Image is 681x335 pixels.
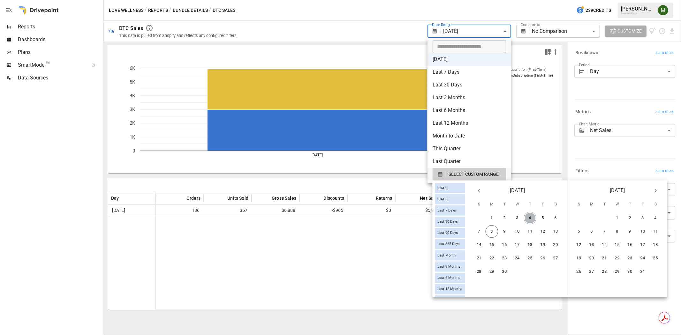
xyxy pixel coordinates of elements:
[649,225,662,238] button: 11
[486,225,498,238] button: 8
[435,262,465,272] div: Last 3 Months
[611,265,624,278] button: 29
[498,252,511,265] button: 23
[524,252,537,265] button: 25
[498,212,511,225] button: 2
[428,91,511,104] li: Last 3 Months
[573,252,586,265] button: 19
[486,239,498,251] button: 15
[599,198,610,211] span: Tuesday
[637,265,649,278] button: 31
[428,53,511,66] li: [DATE]
[549,252,562,265] button: 27
[586,265,598,278] button: 27
[598,265,611,278] button: 28
[428,155,511,168] li: Last Quarter
[624,239,637,251] button: 16
[637,212,649,225] button: 3
[435,186,450,190] span: [DATE]
[473,225,486,238] button: 7
[435,284,465,294] div: Last 12 Months
[435,205,465,216] div: Last 7 Days
[649,184,662,197] button: Next month
[598,239,611,251] button: 14
[611,198,623,211] span: Wednesday
[435,194,465,205] div: [DATE]
[537,198,549,211] span: Friday
[649,239,662,251] button: 18
[486,212,498,225] button: 1
[435,208,458,212] span: Last 7 Days
[611,212,624,225] button: 1
[435,287,465,291] span: Last 12 Months
[637,239,649,251] button: 17
[511,198,523,211] span: Wednesday
[486,265,498,278] button: 29
[537,225,549,238] button: 12
[524,239,537,251] button: 18
[511,212,524,225] button: 3
[586,198,597,211] span: Monday
[537,252,549,265] button: 26
[499,198,510,211] span: Tuesday
[510,186,525,195] span: [DATE]
[637,198,648,211] span: Friday
[498,225,511,238] button: 9
[624,212,637,225] button: 2
[435,217,465,227] div: Last 30 Days
[573,225,586,238] button: 5
[573,265,586,278] button: 26
[637,225,649,238] button: 10
[611,239,624,251] button: 15
[486,252,498,265] button: 22
[524,225,537,238] button: 11
[486,198,497,211] span: Monday
[624,225,637,238] button: 9
[537,212,549,225] button: 5
[435,242,462,246] span: Last 365 Days
[573,239,586,251] button: 12
[435,250,465,261] div: Last Month
[537,239,549,251] button: 19
[637,252,649,265] button: 24
[624,265,637,278] button: 30
[473,239,486,251] button: 14
[435,253,458,257] span: Last Month
[435,264,463,269] span: Last 3 Months
[498,239,511,251] button: 16
[649,252,662,265] button: 25
[473,184,485,197] button: Previous month
[598,252,611,265] button: 21
[649,212,662,225] button: 4
[473,252,486,265] button: 21
[550,198,561,211] span: Saturday
[586,239,598,251] button: 13
[428,78,511,91] li: Last 30 Days
[473,198,485,211] span: Sunday
[435,273,465,283] div: Last 6 Months
[433,168,506,181] button: SELECT CUSTOM RANGE
[549,212,562,225] button: 6
[435,228,465,238] div: Last 90 Days
[498,265,511,278] button: 30
[435,295,465,305] div: Last Year
[435,197,450,201] span: [DATE]
[511,225,524,238] button: 10
[511,252,524,265] button: 24
[524,198,536,211] span: Thursday
[524,212,537,225] button: 4
[435,183,465,193] div: [DATE]
[435,239,465,249] div: Last 365 Days
[611,225,624,238] button: 8
[435,276,463,280] span: Last 6 Months
[449,170,499,178] span: SELECT CUSTOM RANGE
[435,231,460,235] span: Last 90 Days
[549,225,562,238] button: 13
[598,225,611,238] button: 7
[573,198,585,211] span: Sunday
[549,239,562,251] button: 20
[586,225,598,238] button: 6
[428,66,511,78] li: Last 7 Days
[611,252,624,265] button: 22
[473,265,486,278] button: 28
